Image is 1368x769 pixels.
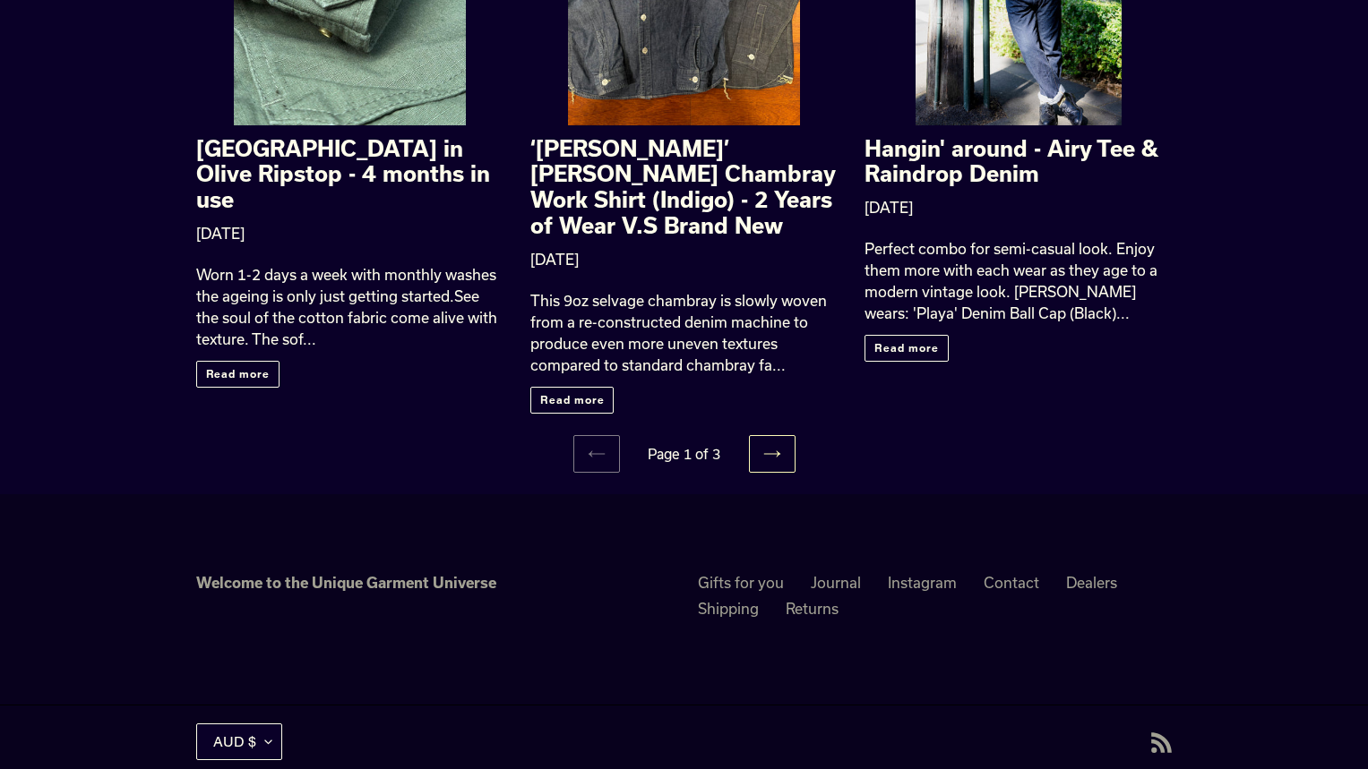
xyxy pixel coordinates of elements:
time: [DATE] [530,251,579,268]
a: Returns [786,600,839,617]
a: Dealers [1066,574,1117,591]
h2: [GEOGRAPHIC_DATA] in Olive Ripstop - 4 months in use [196,136,503,213]
a: Gifts for you [698,574,784,591]
time: [DATE] [196,225,245,242]
a: Read more: Birds View Mountain Parka in Olive Ripstop - 4 months in use [196,361,280,388]
a: Journal [811,574,861,591]
a: Instagram [888,574,957,591]
a: Read more: ‘Stanley’ Selvage Chambray Work Shirt (Indigo) - 2 Years of Wear V.S Brand New [530,387,615,414]
div: Perfect combo for semi-casual look. Enjoy them more with each wear as they age to a modern vintag... [865,238,1172,324]
div: Worn 1-2 days a week with monthly washes the ageing is only just getting started.See the soul of ... [196,264,503,350]
a: Read more: Hangin' around - Airy Tee & Raindrop Denim [865,335,949,362]
h2: ‘[PERSON_NAME]’ [PERSON_NAME] Chambray Work Shirt (Indigo) - 2 Years of Wear V.S Brand New [530,136,838,239]
a: Shipping [698,600,759,617]
button: AUD $ [196,723,282,760]
h2: Hangin' around - Airy Tee & Raindrop Denim [865,136,1172,188]
strong: Welcome to the Unique Garment Universe [196,574,496,591]
li: Page 1 of 3 [624,444,745,465]
a: Contact [984,574,1039,591]
div: This 9oz selvage chambray is slowly woven from a re-constructed denim machine to produce even mor... [530,290,838,376]
time: [DATE] [865,199,913,216]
